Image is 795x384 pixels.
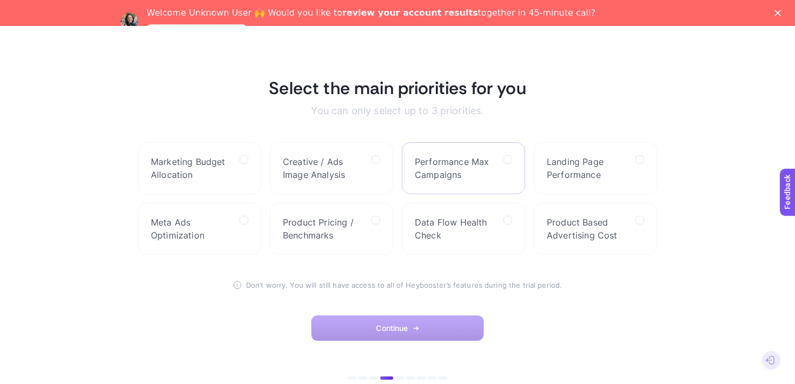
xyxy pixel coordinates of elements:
[151,216,231,242] span: Meta Ads Optimization
[283,155,363,181] span: Creative / Ads Image Analysis
[151,155,231,181] span: Marketing Budget Allocation
[6,3,41,12] span: Feedback
[415,216,495,242] span: Data Flow Health Check
[376,324,408,333] span: Continue
[547,216,627,242] span: Product Based Advertising Cost
[547,155,627,181] span: Landing Page Performance
[147,8,595,18] div: Welcome Unknown User 🙌 Would you like to together in 45-minute call?
[774,10,785,16] div: Close
[444,8,478,18] b: results
[311,315,484,341] button: Continue
[268,77,527,99] h1: Select the main priorities for you
[121,12,138,30] img: Profile image for Neslihan
[283,216,363,242] span: Product Pricing / Benchmarks
[342,8,441,18] b: review your account
[268,105,527,116] p: You can only select up to 3 priorities.
[147,24,247,37] a: Speak with an Expert
[415,155,495,181] span: Performance Max Campaigns
[246,281,562,289] span: Don’t worry. You will still have access to all of Heybooster’s features during the trial period.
